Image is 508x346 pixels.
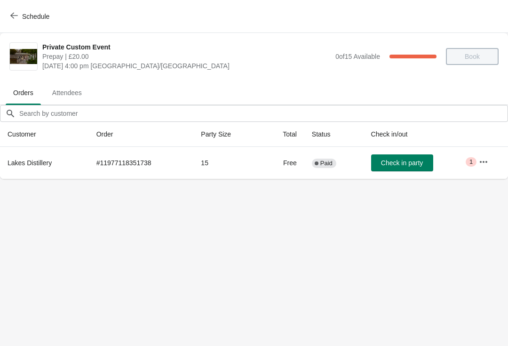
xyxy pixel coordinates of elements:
[320,160,333,167] span: Paid
[193,147,261,179] td: 15
[469,158,473,166] span: 1
[10,49,37,64] img: Private Custom Event
[335,53,380,60] span: 0 of 15 Available
[42,52,331,61] span: Prepay | £20.00
[193,122,261,147] th: Party Size
[371,154,433,171] button: Check in party
[42,42,331,52] span: Private Custom Event
[89,147,194,179] td: # 11977118351738
[261,147,304,179] td: Free
[6,84,41,101] span: Orders
[89,122,194,147] th: Order
[22,13,49,20] span: Schedule
[19,105,508,122] input: Search by customer
[381,159,423,167] span: Check in party
[304,122,364,147] th: Status
[8,159,52,167] span: Lakes Distillery
[364,122,472,147] th: Check in/out
[45,84,89,101] span: Attendees
[42,61,331,71] span: [DATE] 4:00 pm [GEOGRAPHIC_DATA]/[GEOGRAPHIC_DATA]
[5,8,57,25] button: Schedule
[261,122,304,147] th: Total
